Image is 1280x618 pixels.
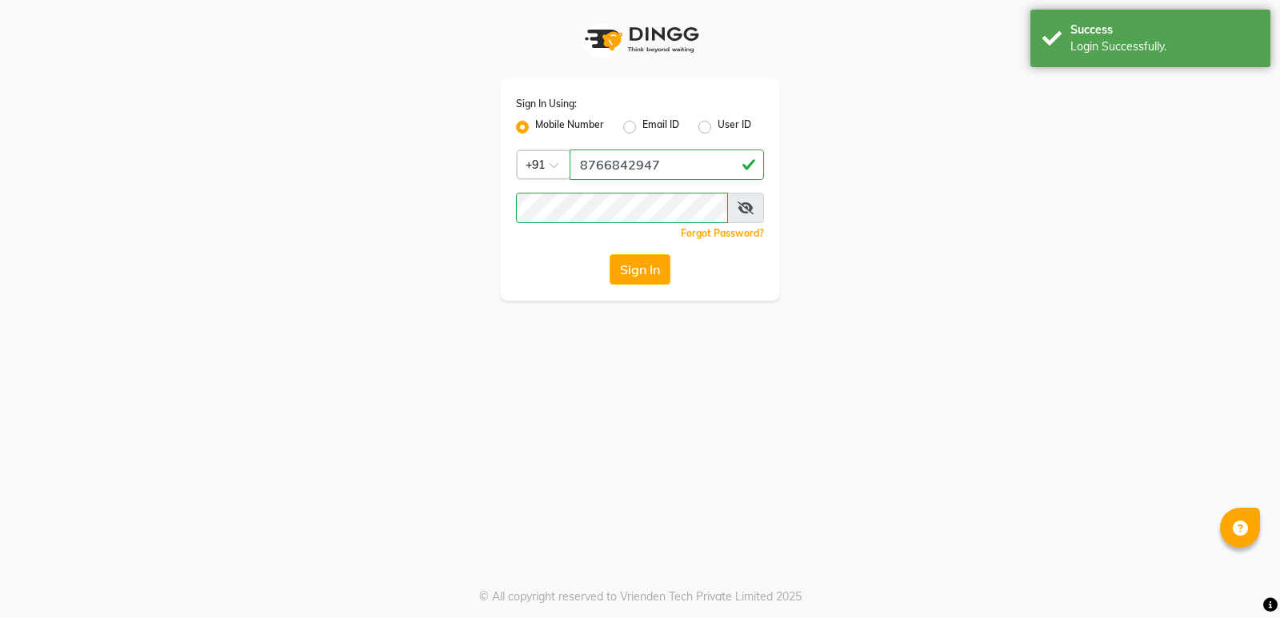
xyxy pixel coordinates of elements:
[610,254,670,285] button: Sign In
[1213,554,1264,602] iframe: chat widget
[535,118,604,137] label: Mobile Number
[576,16,704,63] img: logo1.svg
[1070,38,1258,55] div: Login Successfully.
[1070,22,1258,38] div: Success
[642,118,679,137] label: Email ID
[516,193,728,223] input: Username
[681,227,764,239] a: Forgot Password?
[516,97,577,111] label: Sign In Using:
[570,150,764,180] input: Username
[718,118,751,137] label: User ID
